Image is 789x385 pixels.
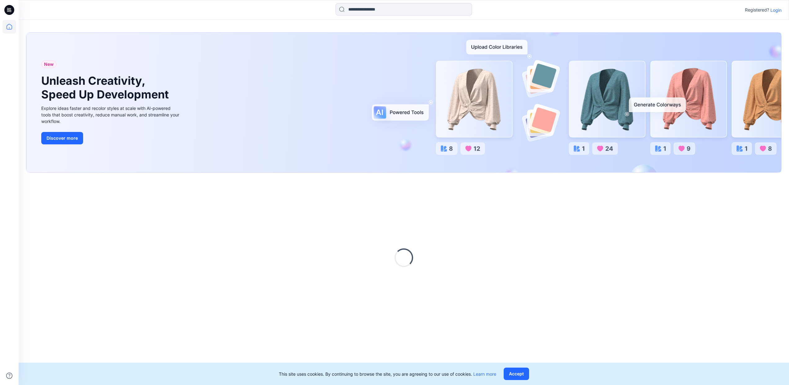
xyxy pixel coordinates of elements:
[473,371,496,377] a: Learn more
[41,105,181,125] div: Explore ideas faster and recolor styles at scale with AI-powered tools that boost creativity, red...
[44,61,54,68] span: New
[745,6,769,14] p: Registered?
[504,368,529,380] button: Accept
[41,132,83,144] button: Discover more
[41,74,172,101] h1: Unleash Creativity, Speed Up Development
[279,371,496,377] p: This site uses cookies. By continuing to browse the site, you are agreeing to our use of cookies.
[41,132,181,144] a: Discover more
[770,7,782,13] p: Login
